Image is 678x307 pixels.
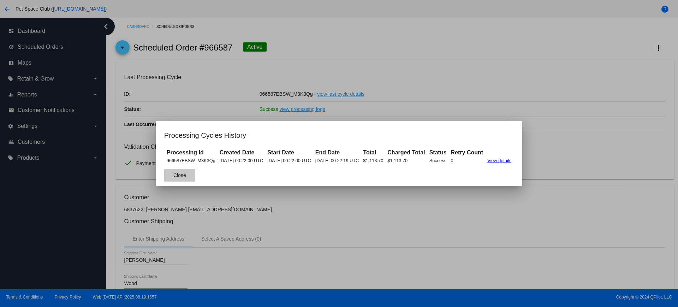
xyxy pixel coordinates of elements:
th: Created Date [218,149,265,157]
th: Processing Id [165,149,217,157]
th: Status [428,149,448,157]
th: Start Date [266,149,313,157]
td: 966587EBSW_M3K3Qg [165,157,217,164]
td: Success [428,157,448,164]
button: Close dialog [164,169,195,182]
td: $1,113.70 [361,157,385,164]
td: $1,113.70 [386,157,427,164]
td: 0 [449,157,485,164]
a: View details [487,158,511,163]
th: Charged Total [386,149,427,157]
span: Close [173,172,186,178]
h1: Processing Cycles History [164,130,514,141]
td: [DATE] 00:22:00 UTC [218,157,265,164]
td: [DATE] 00:22:00 UTC [266,157,313,164]
td: [DATE] 00:22:19 UTC [314,157,361,164]
th: Retry Count [449,149,485,157]
th: End Date [314,149,361,157]
th: Total [361,149,385,157]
